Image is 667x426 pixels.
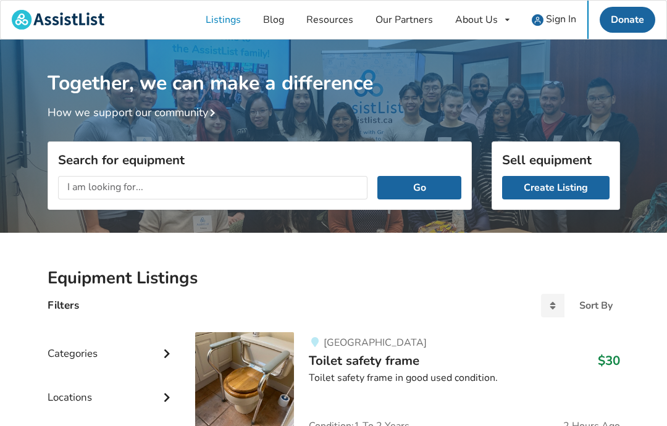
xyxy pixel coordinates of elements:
[502,176,610,199] a: Create Listing
[455,15,498,25] div: About Us
[377,176,461,199] button: Go
[48,267,620,289] h2: Equipment Listings
[58,176,368,199] input: I am looking for...
[252,1,295,39] a: Blog
[48,366,176,410] div: Locations
[579,301,613,311] div: Sort By
[58,152,461,168] h3: Search for equipment
[324,336,427,349] span: [GEOGRAPHIC_DATA]
[364,1,444,39] a: Our Partners
[502,152,610,168] h3: Sell equipment
[48,322,176,366] div: Categories
[48,298,79,312] h4: Filters
[532,14,543,26] img: user icon
[309,371,619,385] div: Toilet safety frame in good used condition.
[48,105,220,120] a: How we support our community
[521,1,587,39] a: user icon Sign In
[598,353,620,369] h3: $30
[195,1,252,39] a: Listings
[546,12,576,26] span: Sign In
[309,352,419,369] span: Toilet safety frame
[600,7,655,33] a: Donate
[295,1,364,39] a: Resources
[12,10,104,30] img: assistlist-logo
[48,40,620,96] h1: Together, we can make a difference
